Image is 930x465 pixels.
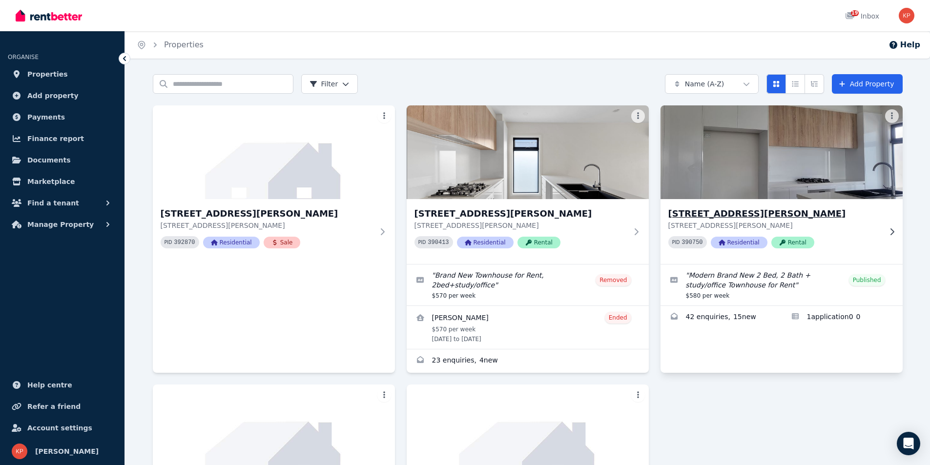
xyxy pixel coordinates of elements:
span: Finance report [27,133,84,144]
span: Residential [457,237,514,248]
span: Payments [27,111,65,123]
a: Documents [8,150,117,170]
img: 2/32 Scott Ave, St Albans [153,105,395,199]
h3: [STREET_ADDRESS][PERSON_NAME] [161,207,373,221]
a: Enquiries for 7/32 Scott Ave, St Albans [661,306,782,329]
span: ORGANISE [8,54,39,61]
h3: [STREET_ADDRESS][PERSON_NAME] [668,207,881,221]
img: RentBetter [16,8,82,23]
a: Payments [8,107,117,127]
span: Rental [771,237,814,248]
code: 390413 [428,239,449,246]
span: Residential [711,237,767,248]
a: 6/32 Scott Ave, St Albans[STREET_ADDRESS][PERSON_NAME][STREET_ADDRESS][PERSON_NAME]PID 390413Resi... [407,105,649,264]
span: Account settings [27,422,92,434]
button: Help [889,39,920,51]
small: PID [418,240,426,245]
button: Find a tenant [8,193,117,213]
code: 390750 [682,239,703,246]
a: Refer a friend [8,397,117,416]
span: 19 [851,10,859,16]
a: Marketplace [8,172,117,191]
small: PID [165,240,172,245]
button: More options [885,109,899,123]
code: 392870 [174,239,195,246]
p: [STREET_ADDRESS][PERSON_NAME] [414,221,627,230]
a: Add property [8,86,117,105]
span: Name (A-Z) [685,79,724,89]
button: More options [631,388,645,402]
button: Name (A-Z) [665,74,759,94]
span: Marketplace [27,176,75,187]
span: Documents [27,154,71,166]
button: Manage Property [8,215,117,234]
button: More options [377,388,391,402]
img: 6/32 Scott Ave, St Albans [407,105,649,199]
a: Account settings [8,418,117,438]
div: Inbox [845,11,879,21]
a: Properties [164,40,204,49]
span: Manage Property [27,219,94,230]
span: Sale [264,237,301,248]
button: Card view [766,74,786,94]
a: Edit listing: Modern Brand New 2 Bed, 2 Bath + study/office Townhouse for Rent [661,264,903,305]
div: Open Intercom Messenger [897,432,920,455]
a: Properties [8,64,117,84]
span: Find a tenant [27,197,79,209]
nav: Breadcrumb [125,31,215,59]
a: Help centre [8,375,117,395]
a: Enquiries for 6/32 Scott Ave, St Albans [407,349,649,373]
button: More options [631,109,645,123]
button: Expanded list view [805,74,824,94]
a: Finance report [8,129,117,148]
a: Edit listing: Brand New Townhouse for Rent, 2bed+study/office [407,264,649,305]
span: Filter [310,79,338,89]
a: Add Property [832,74,903,94]
img: Kate Papashvili [899,8,914,23]
span: Properties [27,68,68,80]
span: Add property [27,90,79,101]
button: Compact list view [785,74,805,94]
img: 7/32 Scott Ave, St Albans [654,103,909,202]
p: [STREET_ADDRESS][PERSON_NAME] [668,221,881,230]
button: Filter [301,74,358,94]
a: Applications for 7/32 Scott Ave, St Albans [782,306,903,329]
h3: [STREET_ADDRESS][PERSON_NAME] [414,207,627,221]
div: View options [766,74,824,94]
p: [STREET_ADDRESS][PERSON_NAME] [161,221,373,230]
span: Help centre [27,379,72,391]
small: PID [672,240,680,245]
span: Rental [517,237,560,248]
span: Refer a friend [27,401,81,412]
button: More options [377,109,391,123]
img: Kate Papashvili [12,444,27,459]
span: [PERSON_NAME] [35,445,99,457]
a: 2/32 Scott Ave, St Albans[STREET_ADDRESS][PERSON_NAME][STREET_ADDRESS][PERSON_NAME]PID 392870Resi... [153,105,395,264]
a: 7/32 Scott Ave, St Albans[STREET_ADDRESS][PERSON_NAME][STREET_ADDRESS][PERSON_NAME]PID 390750Resi... [661,105,903,264]
a: View details for Mario Roza [407,306,649,349]
span: Residential [203,237,260,248]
